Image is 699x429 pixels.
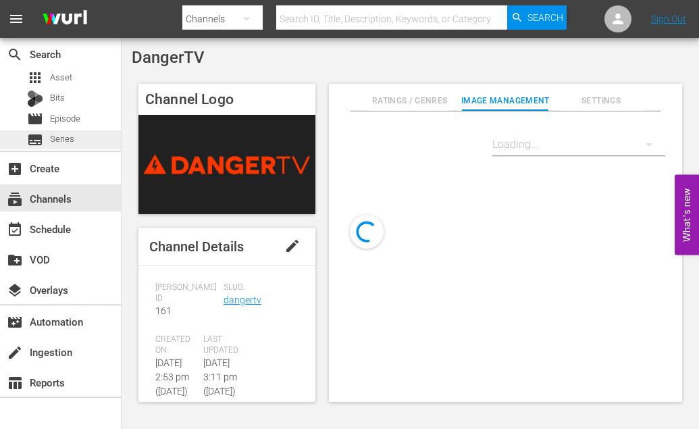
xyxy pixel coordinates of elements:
[224,282,265,293] span: Slug:
[149,238,244,255] span: Channel Details
[155,357,189,397] span: [DATE] 2:53 pm ([DATE])
[203,334,244,356] span: Last Updated:
[7,222,23,238] span: Schedule
[27,132,43,148] span: Series
[559,94,644,108] span: Settings
[203,357,237,397] span: [DATE] 3:11 pm ([DATE])
[7,47,23,63] span: Search
[138,115,315,214] img: DangerTV
[7,282,23,299] span: Overlays
[155,305,172,316] span: 161
[7,161,23,177] span: Create
[276,230,309,262] button: edit
[50,91,65,105] span: Bits
[50,132,74,146] span: Series
[155,334,197,356] span: Created On:
[7,191,23,207] span: Channels
[7,314,23,330] span: Automation
[138,84,315,115] h4: Channel Logo
[224,295,261,305] a: dangertv
[651,14,686,24] a: Sign Out
[27,111,43,127] span: Episode
[675,174,699,255] button: Open Feedback Widget
[461,94,550,108] span: Image Management
[367,94,452,108] span: Ratings / Genres
[284,238,301,254] span: edit
[527,5,563,30] span: Search
[132,48,205,67] span: DangerTV
[27,91,43,107] div: Bits
[8,11,24,27] span: menu
[7,252,23,268] span: VOD
[27,70,43,86] span: Asset
[50,112,80,126] span: Episode
[32,3,97,35] img: ans4CAIJ8jUAAAAAAAAAAAAAAAAAAAAAAAAgQb4GAAAAAAAAAAAAAAAAAAAAAAAAJMjXAAAAAAAAAAAAAAAAAAAAAAAAgAT5G...
[155,282,217,304] span: [PERSON_NAME] ID:
[7,375,23,391] span: Reports
[50,71,72,84] span: Asset
[507,5,567,30] button: Search
[7,345,23,361] span: Ingestion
